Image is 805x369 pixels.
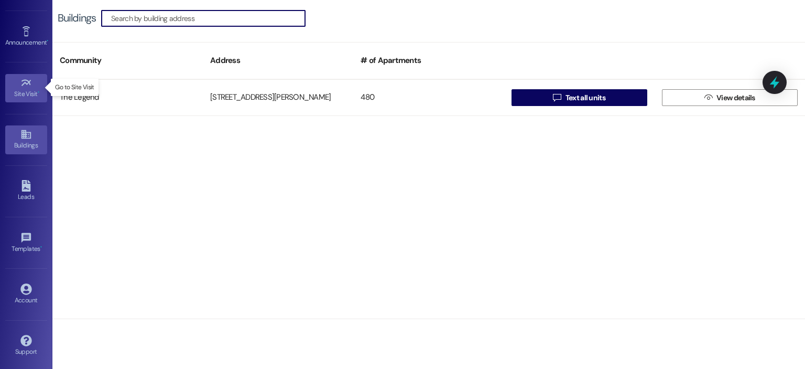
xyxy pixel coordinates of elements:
a: Support [5,332,47,360]
div: # of Apartments [353,48,504,73]
div: Buildings [58,13,96,24]
button: Text all units [512,89,647,106]
span: • [40,244,42,251]
a: Account [5,280,47,309]
input: Search by building address [111,11,305,26]
span: • [47,37,48,45]
span: Text all units [565,92,605,103]
i:  [553,93,561,102]
button: View details [662,89,798,106]
span: View details [716,92,755,103]
div: [STREET_ADDRESS][PERSON_NAME] [203,87,353,108]
p: Go to Site Visit [55,83,94,92]
a: Leads [5,177,47,205]
div: Community [52,48,203,73]
i:  [704,93,712,102]
div: The Legend [52,87,203,108]
a: Templates • [5,229,47,257]
a: Buildings [5,125,47,154]
div: 480 [353,87,504,108]
div: Address [203,48,353,73]
a: Site Visit • [5,74,47,102]
span: • [38,89,39,96]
